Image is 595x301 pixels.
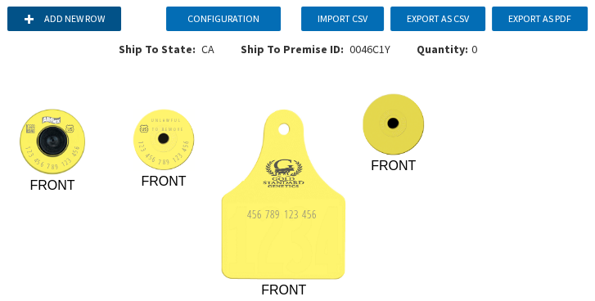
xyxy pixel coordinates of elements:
tspan: 6 [181,141,190,144]
tspan: 456 789 123 45 [247,207,312,222]
tspan: FRONT [371,159,416,173]
button: Import CSV [301,7,384,31]
tspan: UNLAWFU [151,117,178,124]
button: Add new row [7,7,121,31]
button: Export as PDF [492,7,588,31]
span: Ship To State: [119,42,196,56]
tspan: FRONT [29,178,74,192]
div: 0 [417,41,477,57]
tspan: L [178,117,180,124]
span: Ship To Premise ID: [241,42,344,56]
button: Configuration [166,7,281,31]
button: Export as CSV [390,7,485,31]
div: CA [106,41,228,67]
tspan: FRONT [261,283,306,297]
div: 0046C1Y [228,41,403,67]
tspan: FRONT [141,174,186,188]
tspan: 6 [71,146,80,150]
tspan: TO REMOV [152,126,181,133]
tspan: 6 [312,207,316,222]
tspan: E [181,126,183,133]
span: Quantity: [417,42,468,56]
